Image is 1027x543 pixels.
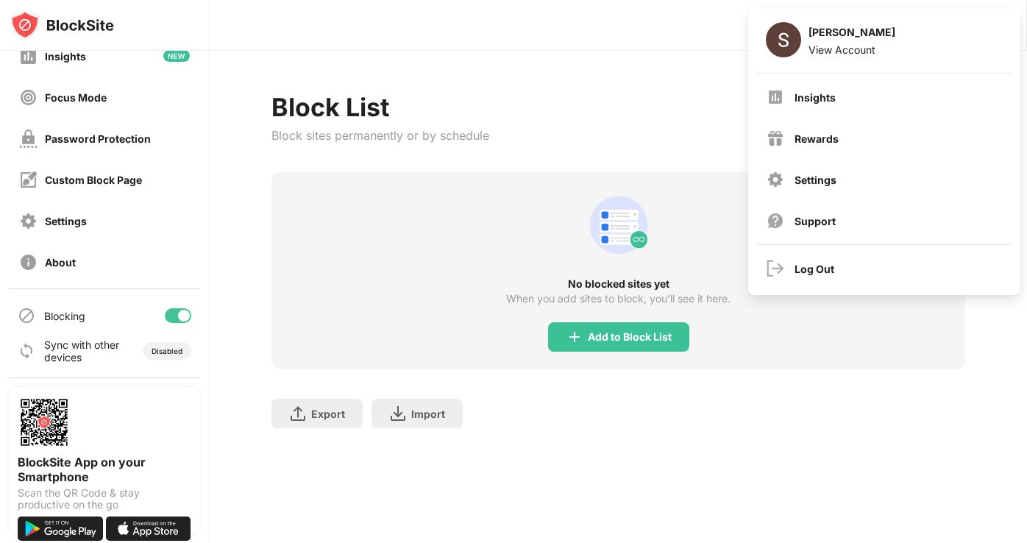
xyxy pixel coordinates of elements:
img: logout.svg [767,260,784,277]
div: Settings [795,174,836,186]
div: Custom Block Page [45,174,142,186]
div: Insights [45,50,86,63]
div: BlockSite App on your Smartphone [18,455,191,484]
div: Password Protection [45,132,151,145]
img: focus-off.svg [19,88,38,107]
div: Disabled [152,347,182,355]
img: settings-off.svg [19,212,38,230]
div: About [45,256,76,269]
img: menu-rewards.svg [767,129,784,147]
div: Log Out [795,263,834,275]
div: When you add sites to block, you’ll see it here. [506,293,731,305]
img: options-page-qr-code.png [18,396,71,449]
div: Sync with other devices [44,338,120,363]
div: Scan the QR Code & stay productive on the go [18,487,191,511]
img: insights-off.svg [19,47,38,65]
img: password-protection-off.svg [19,129,38,148]
img: menu-settings.svg [767,171,784,188]
div: Insights [795,91,836,104]
img: logo-blocksite.svg [10,10,114,40]
div: animation [583,190,654,260]
div: Import [411,408,445,420]
div: Block sites permanently or by schedule [271,128,489,143]
img: ACg8ocKHqCI_4RBJfrNEm25yTsnYU2xRSqRsdt6wnie4Ew5MmuSWng=s96-c [766,22,801,57]
img: about-off.svg [19,253,38,271]
div: Rewards [795,132,839,145]
img: blocking-icon.svg [18,307,35,324]
div: Settings [45,215,87,227]
div: Support [795,215,836,227]
div: Block List [271,92,489,122]
img: sync-icon.svg [18,342,35,360]
div: Export [311,408,345,420]
img: menu-insights.svg [767,88,784,106]
div: Add to Block List [588,331,672,343]
img: customize-block-page-off.svg [19,171,38,189]
div: No blocked sites yet [271,278,966,290]
img: download-on-the-app-store.svg [106,517,191,541]
img: get-it-on-google-play.svg [18,517,103,541]
img: new-icon.svg [163,50,190,62]
div: View Account [809,43,895,56]
img: support.svg [767,212,784,230]
div: [PERSON_NAME] [809,26,895,43]
div: Focus Mode [45,91,107,104]
div: Blocking [44,310,85,322]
